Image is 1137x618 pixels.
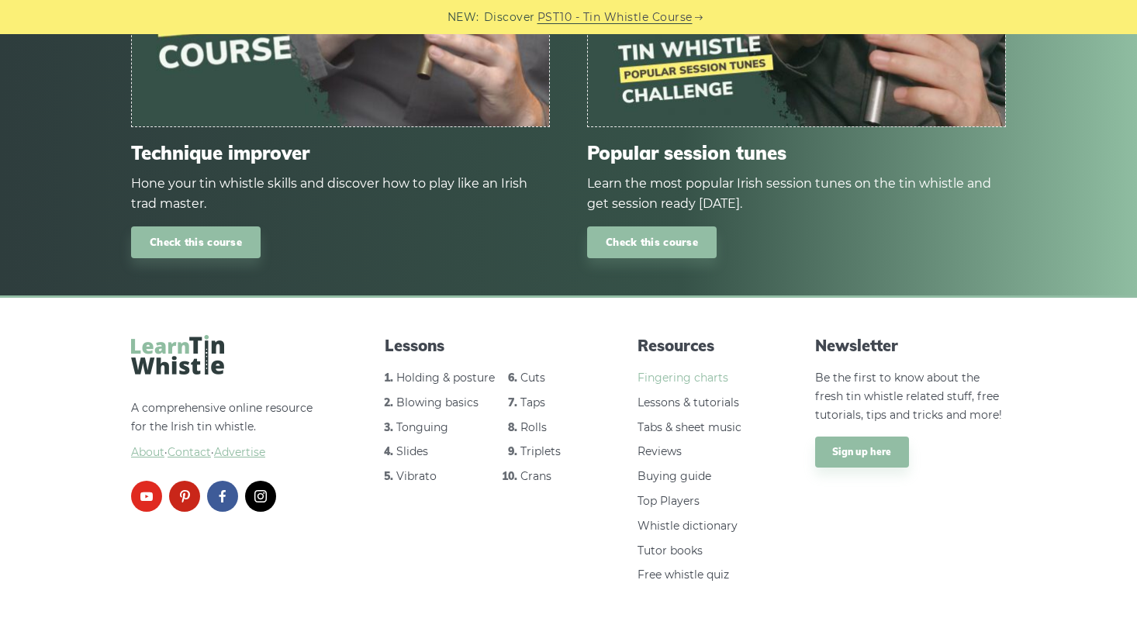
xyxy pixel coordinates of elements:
span: NEW: [448,9,479,26]
a: Crans [520,469,551,483]
a: Sign up here [815,437,909,468]
span: Advertise [214,445,265,459]
a: Reviews [638,444,682,458]
a: Triplets [520,444,561,458]
a: instagram [245,481,276,512]
a: Blowing basics [396,395,479,409]
div: Hone your tin whistle skills and discover how to play like an Irish trad master. [131,174,550,214]
a: Check this course [131,226,261,258]
span: Resources [638,335,752,357]
a: Holding & posture [396,371,495,385]
a: pinterest [169,481,200,512]
a: Free whistle quiz [638,568,729,582]
span: Discover [484,9,535,26]
a: Tabs & sheet music [638,420,741,434]
span: Contact [168,445,211,459]
a: Vibrato [396,469,437,483]
a: Tonguing [396,420,448,434]
a: Contact·Advertise [168,445,265,459]
a: Taps [520,395,545,409]
a: Lessons & tutorials [638,395,739,409]
span: Popular session tunes [587,142,1006,164]
a: Cuts [520,371,545,385]
span: Newsletter [815,335,1006,357]
p: Be the first to know about the fresh tin whistle related stuff, free tutorials, tips and tricks a... [815,369,1006,424]
div: Learn the most popular Irish session tunes on the tin whistle and get session ready [DATE]. [587,174,1006,214]
a: Buying guide [638,469,711,483]
a: Fingering charts [638,371,728,385]
span: Technique improver [131,142,550,164]
a: Rolls [520,420,547,434]
p: A comprehensive online resource for the Irish tin whistle. [131,399,322,462]
a: youtube [131,481,162,512]
a: Slides [396,444,428,458]
a: Tutor books [638,544,703,558]
img: LearnTinWhistle.com [131,335,224,375]
a: facebook [207,481,238,512]
a: Check this course [587,226,717,258]
a: Top Players [638,494,700,508]
a: Whistle dictionary [638,519,738,533]
span: Lessons [385,335,575,357]
a: PST10 - Tin Whistle Course [537,9,693,26]
span: · [131,444,322,462]
a: About [131,445,164,459]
